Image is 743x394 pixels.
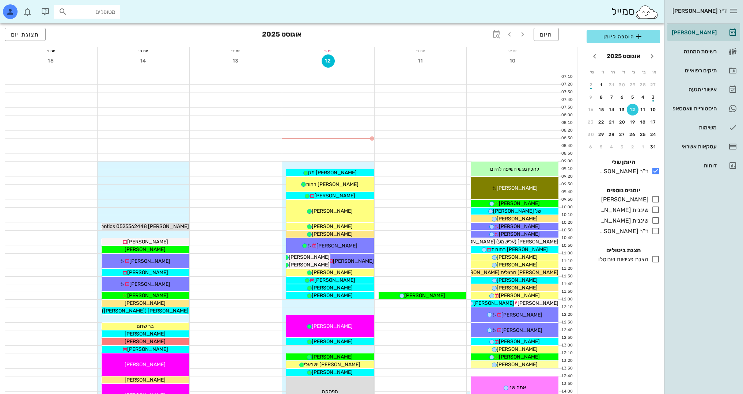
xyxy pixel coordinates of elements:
div: 12:30 [559,319,574,326]
span: [PERSON_NAME] [312,369,353,375]
div: 31 [648,144,659,149]
button: 25 [637,129,649,140]
button: 4 [637,91,649,103]
div: 12:20 [559,312,574,318]
a: תיקים רפואיים [667,62,740,79]
div: 11:00 [559,250,574,257]
span: תג [22,6,26,10]
button: 13 [229,54,242,68]
div: 5 [596,144,607,149]
div: 10:10 [559,212,574,218]
div: 15 [596,107,607,112]
div: 09:30 [559,181,574,187]
div: 1 [637,144,649,149]
div: 12:40 [559,327,574,333]
span: [PERSON_NAME] [312,223,353,230]
span: [PERSON_NAME] [312,323,353,329]
button: 27 [617,129,628,140]
div: 09:20 [559,174,574,180]
span: [PERSON_NAME] [497,361,538,368]
span: [PERSON_NAME] [289,254,330,260]
button: 10 [506,54,519,68]
div: 21 [606,120,618,125]
button: 30 [617,79,628,91]
div: 08:50 [559,151,574,157]
button: 26 [627,129,638,140]
button: 31 [648,141,659,153]
button: 4 [606,141,618,153]
div: 7 [606,95,618,100]
div: 08:30 [559,135,574,141]
button: הוספה ליומן [587,30,660,43]
h4: היומן שלי [587,158,660,167]
button: 14 [606,104,618,115]
div: 11:50 [559,289,574,295]
span: [PERSON_NAME] [127,292,168,299]
th: ש׳ [587,66,597,78]
span: [PERSON_NAME] [312,208,353,214]
button: 15 [45,54,58,68]
div: 1 [596,82,607,87]
th: ה׳ [608,66,618,78]
span: [PERSON_NAME] ([PERSON_NAME]) [102,308,189,314]
div: 5 [627,95,638,100]
span: [PERSON_NAME] [129,258,170,264]
button: 22 [596,116,607,128]
div: 10:40 [559,235,574,241]
span: [PERSON_NAME] [312,231,353,237]
a: אישורי הגעה [667,81,740,98]
th: ו׳ [598,66,607,78]
div: 09:00 [559,158,574,164]
button: 30 [585,129,597,140]
h4: הצגת ביטולים [587,246,660,255]
span: [PERSON_NAME] [125,331,166,337]
div: 24 [648,132,659,137]
div: 19 [627,120,638,125]
div: 29 [596,132,607,137]
span: [PERSON_NAME] [125,338,166,345]
button: 28 [606,129,618,140]
div: 26 [627,132,638,137]
button: 5 [596,141,607,153]
span: [PERSON_NAME] [499,223,540,230]
span: [PERSON_NAME] הרצליה [PERSON_NAME] [459,269,558,276]
button: 15 [596,104,607,115]
div: תיקים רפואיים [670,68,717,73]
button: 20 [617,116,628,128]
span: להכין מגש חשיפה להיום [490,166,539,172]
button: 18 [637,116,649,128]
div: 8 [596,95,607,100]
button: 10 [648,104,659,115]
span: [PERSON_NAME] [497,285,538,291]
button: 17 [648,116,659,128]
div: 13:00 [559,342,574,349]
div: ד"ר [PERSON_NAME] [597,227,648,236]
span: [PERSON_NAME] ישראלי [304,361,360,368]
div: 11:40 [559,281,574,287]
div: 10:00 [559,204,574,211]
div: 3 [648,95,659,100]
span: [PERSON_NAME] [497,185,538,191]
div: ד"ר [PERSON_NAME] [597,167,648,176]
img: SmileCloud logo [635,5,659,19]
div: 13:10 [559,350,574,356]
div: 18 [637,120,649,125]
button: 2 [627,141,638,153]
span: של [PERSON_NAME] [493,208,541,214]
div: 2 [627,144,638,149]
div: 07:10 [559,74,574,80]
div: 12:10 [559,304,574,310]
div: 11:30 [559,273,574,280]
a: רשימת המתנה [667,43,740,60]
div: יום ב׳ [375,47,467,54]
div: [PERSON_NAME] [598,195,648,204]
button: 28 [637,79,649,91]
span: [PERSON_NAME] [333,258,374,264]
div: 09:50 [559,197,574,203]
button: 14 [137,54,150,68]
span: [PERSON_NAME] [497,216,538,222]
div: יום ה׳ [98,47,190,54]
button: 13 [617,104,628,115]
div: רשימת המתנה [670,49,717,54]
a: דוחות [667,157,740,174]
